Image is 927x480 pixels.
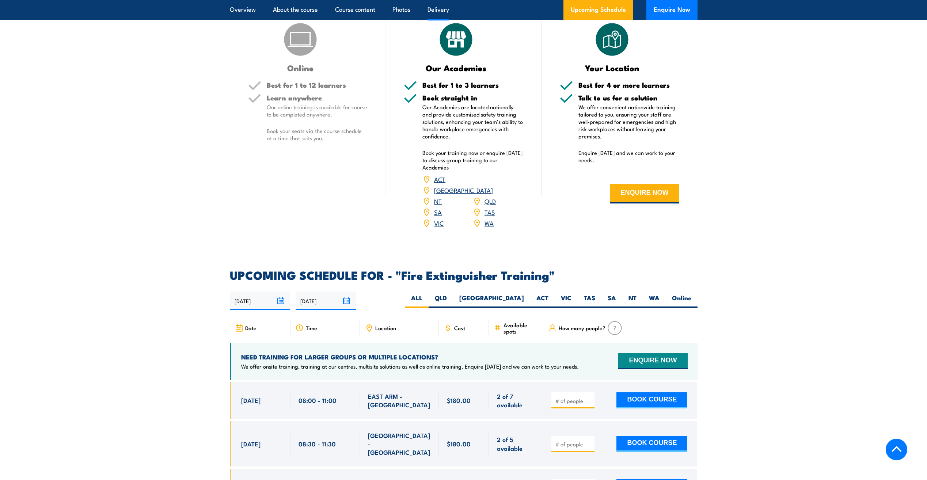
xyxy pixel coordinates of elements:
label: WA [643,294,666,308]
h4: NEED TRAINING FOR LARGER GROUPS OR MULTIPLE LOCATIONS? [241,353,579,361]
input: From date [230,292,290,310]
a: QLD [485,197,496,205]
h3: Our Academies [404,64,509,72]
input: # of people [555,397,592,404]
span: 2 of 5 available [497,435,535,452]
label: QLD [429,294,453,308]
input: # of people [555,441,592,448]
span: $180.00 [447,439,471,448]
p: We offer onsite training, training at our centres, multisite solutions as well as online training... [241,363,579,370]
h5: Talk to us for a solution [578,94,679,101]
span: Location [375,325,396,331]
a: NT [434,197,442,205]
span: Available spots [504,322,538,334]
button: BOOK COURSE [616,392,687,408]
p: Book your training now or enquire [DATE] to discuss group training to our Academies [422,149,523,171]
h5: Best for 1 to 3 learners [422,81,523,88]
h2: UPCOMING SCHEDULE FOR - "Fire Extinguisher Training" [230,270,698,280]
label: Online [666,294,698,308]
h5: Book straight in [422,94,523,101]
h5: Learn anywhere [267,94,368,101]
a: SA [434,207,442,216]
span: [DATE] [241,439,261,448]
label: [GEOGRAPHIC_DATA] [453,294,530,308]
button: ENQUIRE NOW [610,184,679,203]
span: 2 of 7 available [497,392,535,409]
span: Date [245,325,257,331]
span: Time [306,325,317,331]
p: Our Academies are located nationally and provide customised safety training solutions, enhancing ... [422,103,523,140]
p: We offer convenient nationwide training tailored to you, ensuring your staff are well-prepared fo... [578,103,679,140]
span: Cost [454,325,465,331]
label: SA [601,294,622,308]
button: BOOK COURSE [616,436,687,452]
a: WA [485,218,494,227]
h5: Best for 1 to 12 learners [267,81,368,88]
h5: Best for 4 or more learners [578,81,679,88]
span: [DATE] [241,396,261,404]
span: [GEOGRAPHIC_DATA] - [GEOGRAPHIC_DATA] [368,431,431,457]
span: EAST ARM - [GEOGRAPHIC_DATA] [368,392,431,409]
span: How many people? [559,325,605,331]
p: Book your seats via the course schedule at a time that suits you. [267,127,368,142]
a: ACT [434,175,445,183]
a: TAS [485,207,495,216]
h3: Online [248,64,353,72]
label: NT [622,294,643,308]
h3: Your Location [560,64,665,72]
label: TAS [578,294,601,308]
span: 08:30 - 11:30 [299,439,336,448]
a: [GEOGRAPHIC_DATA] [434,186,493,194]
input: To date [296,292,356,310]
a: VIC [434,218,444,227]
span: 08:00 - 11:00 [299,396,337,404]
p: Our online training is available for course to be completed anywhere. [267,103,368,118]
label: ACT [530,294,555,308]
p: Enquire [DATE] and we can work to your needs. [578,149,679,164]
button: ENQUIRE NOW [618,353,687,369]
span: $180.00 [447,396,471,404]
label: ALL [405,294,429,308]
label: VIC [555,294,578,308]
